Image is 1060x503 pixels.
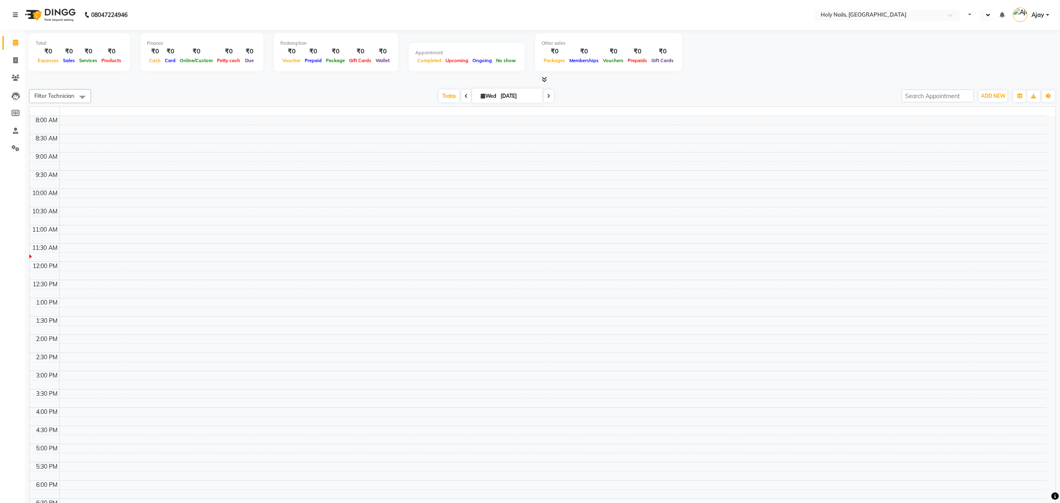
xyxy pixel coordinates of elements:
span: ADD NEW [981,93,1005,99]
span: Ongoing [470,58,494,63]
div: 4:00 PM [34,408,59,416]
div: ₹0 [567,47,601,56]
span: Voucher [280,58,303,63]
div: ₹0 [280,47,303,56]
div: 1:30 PM [34,317,59,325]
span: Filter Technician [34,92,75,99]
span: Products [99,58,123,63]
div: 11:30 AM [31,244,59,252]
div: ₹0 [347,47,373,56]
b: 08047224946 [91,3,128,27]
div: 3:30 PM [34,389,59,398]
span: Due [243,58,256,63]
div: ₹0 [36,47,61,56]
div: ₹0 [601,47,626,56]
span: Wed [479,93,498,99]
div: 8:30 AM [34,134,59,143]
div: 11:00 AM [31,225,59,234]
span: Wallet [373,58,392,63]
span: Gift Cards [649,58,676,63]
div: 2:30 PM [34,353,59,362]
span: Packages [542,58,567,63]
div: Redemption [280,40,392,47]
div: ₹0 [649,47,676,56]
span: Ajay [1031,11,1044,19]
div: 5:00 PM [34,444,59,453]
div: Total [36,40,123,47]
div: ₹0 [215,47,242,56]
div: ₹0 [147,47,163,56]
span: Package [324,58,347,63]
div: 12:30 PM [31,280,59,289]
div: 9:30 AM [34,171,59,179]
div: 4:30 PM [34,426,59,435]
span: Prepaids [626,58,649,63]
div: ₹0 [178,47,215,56]
div: ₹0 [163,47,178,56]
span: Prepaid [303,58,324,63]
div: 5:30 PM [34,462,59,471]
span: Upcoming [443,58,470,63]
div: ₹0 [373,47,392,56]
div: ₹0 [77,47,99,56]
div: ₹0 [626,47,649,56]
span: No show [494,58,518,63]
button: ADD NEW [979,90,1007,102]
span: Today [439,89,460,102]
span: Online/Custom [178,58,215,63]
span: Memberships [567,58,601,63]
span: Services [77,58,99,63]
div: 10:30 AM [31,207,59,216]
input: Search Appointment [901,89,974,102]
div: 1:00 PM [34,298,59,307]
span: Petty cash [215,58,242,63]
span: Sales [61,58,77,63]
div: 6:00 PM [34,481,59,489]
span: Completed [415,58,443,63]
div: 2:00 PM [34,335,59,343]
div: ₹0 [303,47,324,56]
img: Ajay [1013,7,1027,22]
div: ₹0 [542,47,567,56]
div: ₹0 [324,47,347,56]
div: Appointment [415,49,518,56]
span: Vouchers [601,58,626,63]
div: 12:00 PM [31,262,59,271]
div: Finance [147,40,257,47]
div: 9:00 AM [34,152,59,161]
div: 3:00 PM [34,371,59,380]
div: ₹0 [61,47,77,56]
img: logo [21,3,78,27]
div: ₹0 [242,47,257,56]
div: 8:00 AM [34,116,59,125]
span: Cash [147,58,163,63]
input: 2025-09-03 [498,90,540,102]
span: Expenses [36,58,61,63]
div: Other sales [542,40,676,47]
span: Card [163,58,178,63]
div: ₹0 [99,47,123,56]
span: Gift Cards [347,58,373,63]
div: 10:00 AM [31,189,59,198]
